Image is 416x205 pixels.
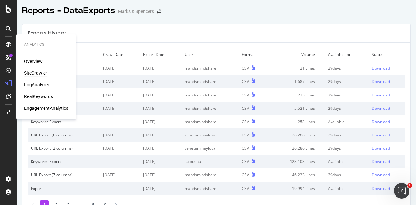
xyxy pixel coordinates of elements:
[268,48,325,61] td: Volume
[328,119,365,124] div: Available
[100,115,139,128] td: -
[372,79,402,84] a: Download
[372,106,402,111] a: Download
[372,146,402,151] a: Download
[242,159,249,164] div: CSV
[268,115,325,128] td: 253 Lines
[118,8,154,15] div: Marks & Spencers
[24,42,68,47] div: Analytics
[242,132,249,138] div: CSV
[242,65,249,71] div: CSV
[372,186,390,191] div: Download
[28,30,66,37] div: Exports History
[372,159,402,164] a: Download
[181,142,239,155] td: venetamihaylova
[100,88,139,102] td: [DATE]
[325,61,368,75] td: 29 days
[24,70,47,76] div: SiteCrawler
[24,93,53,100] a: RealKeywords
[372,132,390,138] div: Download
[181,168,239,182] td: mandsmindshare
[140,48,181,61] td: Export Date
[140,155,181,168] td: [DATE]
[372,172,390,178] div: Download
[325,128,368,142] td: 29 days
[372,146,390,151] div: Download
[181,61,239,75] td: mandsmindshare
[372,159,390,164] div: Download
[181,102,239,115] td: mandsmindshare
[181,182,239,195] td: mandsmindshare
[181,48,239,61] td: User
[372,65,390,71] div: Download
[325,48,368,61] td: Available for
[407,183,412,188] span: 1
[100,168,139,182] td: [DATE]
[369,48,405,61] td: Status
[140,75,181,88] td: [DATE]
[100,142,139,155] td: [DATE]
[372,79,390,84] div: Download
[140,102,181,115] td: [DATE]
[140,182,181,195] td: [DATE]
[242,106,249,111] div: CSV
[268,102,325,115] td: 5,521 Lines
[31,159,97,164] div: Keywords Export
[372,172,402,178] a: Download
[100,48,139,61] td: Crawl Date
[268,128,325,142] td: 26,286 Lines
[372,119,390,124] div: Download
[328,159,365,164] div: Available
[24,58,43,65] a: Overview
[372,119,402,124] a: Download
[31,186,97,191] div: Export
[325,142,368,155] td: 29 days
[372,92,402,98] a: Download
[181,75,239,88] td: mandsmindshare
[242,79,249,84] div: CSV
[325,102,368,115] td: 29 days
[100,75,139,88] td: [DATE]
[140,115,181,128] td: [DATE]
[140,142,181,155] td: [DATE]
[242,172,249,178] div: CSV
[268,182,325,195] td: 19,994 Lines
[242,119,249,124] div: CSV
[24,82,49,88] a: LogAnalyzer
[100,102,139,115] td: [DATE]
[242,186,249,191] div: CSV
[24,105,68,111] a: EngagementAnalytics
[31,119,97,124] div: Keywords Export
[181,128,239,142] td: venetamihaylova
[181,115,239,128] td: mandsmindshare
[157,9,161,14] div: arrow-right-arrow-left
[140,88,181,102] td: [DATE]
[242,146,249,151] div: CSV
[31,172,97,178] div: URL Export (7 columns)
[372,106,390,111] div: Download
[181,88,239,102] td: mandsmindshare
[325,88,368,102] td: 29 days
[372,132,402,138] a: Download
[31,146,97,151] div: URL Export (2 columns)
[372,186,402,191] a: Download
[325,75,368,88] td: 29 days
[242,92,249,98] div: CSV
[181,155,239,168] td: kulpushu
[268,61,325,75] td: 121 Lines
[268,142,325,155] td: 26,286 Lines
[372,92,390,98] div: Download
[239,48,268,61] td: Format
[100,128,139,142] td: [DATE]
[140,168,181,182] td: [DATE]
[100,61,139,75] td: [DATE]
[268,155,325,168] td: 123,103 Lines
[268,88,325,102] td: 215 Lines
[372,65,402,71] a: Download
[268,168,325,182] td: 46,233 Lines
[100,155,139,168] td: -
[140,61,181,75] td: [DATE]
